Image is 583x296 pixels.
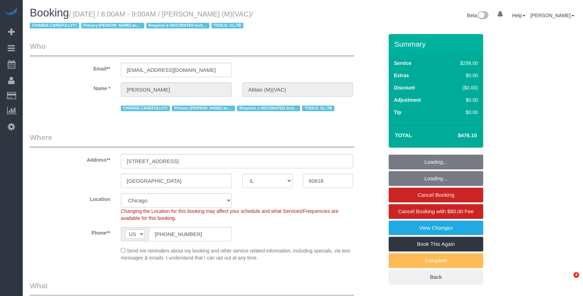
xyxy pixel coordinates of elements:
[172,106,235,111] span: Primary [PERSON_NAME] and [PERSON_NAME]
[389,221,483,235] a: View Changes
[121,208,339,221] span: Changing the Location for this booking may affect your schedule and what Services/Frequencies are...
[389,237,483,251] a: Book This Again
[146,23,209,28] span: Requires a VACCINATED tech/trainee
[211,23,243,28] span: TOOLS: V,L,TB
[394,84,415,91] label: Discount
[512,13,526,18] a: Help
[445,72,478,79] div: $0.00
[389,188,483,202] a: Cancel Booking
[303,174,353,188] input: Zip Code**
[302,106,334,111] span: TOOLS: V,L,TB
[25,193,116,203] label: Location
[389,270,483,284] a: Back
[559,272,576,289] iframe: Intercom live chat
[437,133,477,139] h4: $476.10
[477,11,488,20] img: New interface
[394,96,421,103] label: Adjustment
[394,109,401,116] label: Tip
[389,204,483,219] a: Cancel Booking with $80.00 Fee
[30,132,354,148] legend: Where
[121,106,170,111] span: CHARGE CAREFULLY!!!
[242,82,353,97] input: Last Name*
[121,248,350,261] span: Send me reminders about my booking and other service related information, including specials, via...
[395,132,412,138] strong: Total
[81,23,144,28] span: Primary [PERSON_NAME] and [PERSON_NAME]
[398,208,474,214] span: Cancel Booking with $80.00 Fee
[445,96,478,103] div: $0.00
[30,10,253,30] small: / [DATE] / 8:00AM - 9:00AM / [PERSON_NAME] (M)(VAC)
[394,60,411,67] label: Service
[121,82,232,97] input: First Name**
[445,109,478,116] div: $0.00
[530,13,574,18] a: [PERSON_NAME]
[394,40,480,48] h3: Summary
[30,7,69,19] span: Booking
[30,41,354,57] legend: Who
[445,84,478,91] div: ($0.00)
[25,82,116,92] label: Name *
[237,106,300,111] span: Requires a VACCINATED tech/trainee
[30,23,79,28] span: CHARGE CAREFULLY!!!
[445,60,478,67] div: $298.00
[4,7,18,17] img: Automaid Logo
[467,13,489,18] a: Beta
[394,72,409,79] label: Extras
[574,272,579,278] span: 4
